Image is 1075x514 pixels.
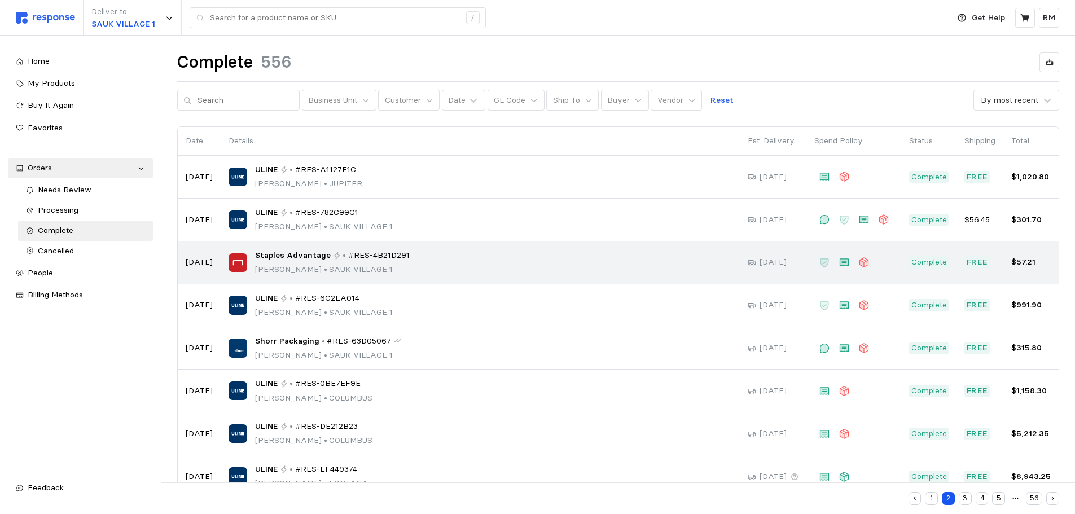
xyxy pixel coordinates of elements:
[748,135,798,147] p: Est. Delivery
[295,463,357,476] span: #RES-EF449374
[760,342,787,354] p: [DATE]
[229,253,247,272] img: Staples Advantage
[18,221,153,241] a: Complete
[911,471,947,483] p: Complete
[28,100,74,110] span: Buy It Again
[28,162,133,174] div: Orders
[289,164,293,176] p: •
[964,214,995,226] p: $56.45
[255,392,372,405] p: [PERSON_NAME] COLUMBUS
[261,51,292,73] h1: 556
[255,249,331,262] span: Staples Advantage
[186,171,213,183] p: [DATE]
[255,349,401,362] p: [PERSON_NAME] SAUK VILLAGE 1
[255,477,368,490] p: [PERSON_NAME] FONTANA
[385,94,421,107] p: Customer
[343,249,346,262] p: •
[1011,385,1051,397] p: $1,158.30
[1011,428,1051,440] p: $5,212.35
[911,342,947,354] p: Complete
[909,135,949,147] p: Status
[911,214,947,226] p: Complete
[186,428,213,440] p: [DATE]
[229,381,247,400] img: ULINE
[28,78,75,88] span: My Products
[186,214,213,226] p: [DATE]
[1011,135,1051,147] p: Total
[289,207,293,219] p: •
[651,90,702,111] button: Vendor
[1011,299,1051,311] p: $991.90
[760,385,787,397] p: [DATE]
[8,118,153,138] a: Favorites
[1011,214,1051,226] p: $301.70
[911,171,947,183] p: Complete
[967,256,988,269] p: Free
[8,73,153,94] a: My Products
[710,94,734,107] p: Reset
[704,90,740,111] button: Reset
[1026,492,1042,505] button: 56
[322,307,329,317] span: •
[348,249,410,262] span: #RES-4B21D291
[488,90,545,111] button: GL Code
[967,342,988,354] p: Free
[322,221,329,231] span: •
[8,478,153,498] button: Feedback
[8,263,153,283] a: People
[289,292,293,305] p: •
[186,256,213,269] p: [DATE]
[466,11,480,25] div: /
[91,18,155,30] p: SAUK VILLAGE 1
[322,178,329,188] span: •
[546,90,599,111] button: Ship To
[295,292,359,305] span: #RES-6C2EA014
[229,296,247,314] img: ULINE
[186,299,213,311] p: [DATE]
[448,94,466,106] div: Date
[553,94,580,107] p: Ship To
[308,94,357,107] p: Business Unit
[925,492,938,505] button: 1
[494,94,525,107] p: GL Code
[186,385,213,397] p: [DATE]
[295,164,356,176] span: #RES-A1127E1C
[255,221,393,233] p: [PERSON_NAME] SAUK VILLAGE 1
[327,335,391,348] span: #RES-63D05067
[28,289,83,300] span: Billing Methods
[964,135,995,147] p: Shipping
[1043,12,1055,24] p: RM
[186,471,213,483] p: [DATE]
[959,492,972,505] button: 3
[255,306,393,319] p: [PERSON_NAME] SAUK VILLAGE 1
[255,292,278,305] span: ULINE
[967,428,988,440] p: Free
[1011,342,1051,354] p: $315.80
[38,245,74,256] span: Cancelled
[16,12,75,24] img: svg%3e
[322,335,325,348] p: •
[322,264,329,274] span: •
[8,158,153,178] a: Orders
[972,12,1005,24] p: Get Help
[91,6,155,18] p: Deliver to
[322,393,329,403] span: •
[760,299,787,311] p: [DATE]
[198,90,293,111] input: Search
[760,471,787,483] p: [DATE]
[295,207,358,219] span: #RES-782C99C1
[289,377,293,390] p: •
[38,225,73,235] span: Complete
[1011,256,1051,269] p: $57.21
[981,94,1038,106] div: By most recent
[1039,8,1059,28] button: RM
[18,241,153,261] a: Cancelled
[255,178,362,190] p: [PERSON_NAME] JUPITER
[255,420,278,433] span: ULINE
[38,184,91,195] span: Needs Review
[255,434,372,447] p: [PERSON_NAME] COLUMBUS
[322,478,329,488] span: •
[255,335,319,348] span: Shorr Packaging
[28,482,64,493] span: Feedback
[28,267,53,278] span: People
